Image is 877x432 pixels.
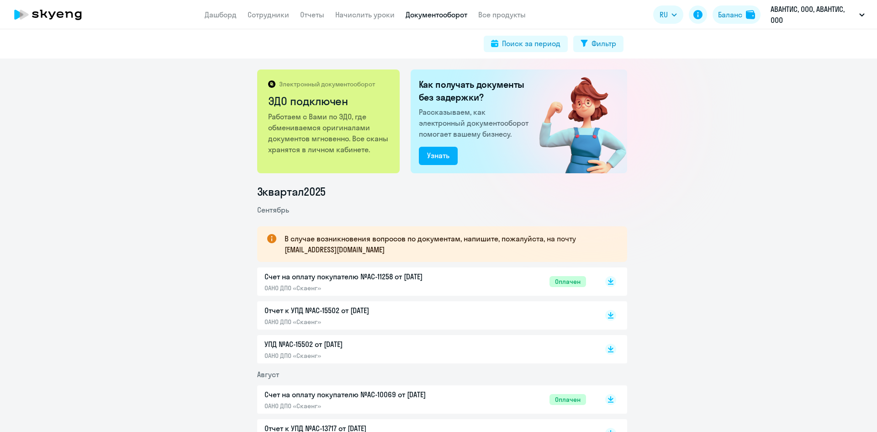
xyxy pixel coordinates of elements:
[268,94,390,108] h2: ЭДО подключен
[285,233,611,255] p: В случае возникновения вопросов по документам, напишите, пожалуйста, на почту [EMAIL_ADDRESS][DOM...
[300,10,324,19] a: Отчеты
[484,36,568,52] button: Поиск за период
[257,184,627,199] li: 3 квартал 2025
[419,78,532,104] h2: Как получать документы без задержки?
[406,10,467,19] a: Документооборот
[771,4,856,26] p: АВАНТИС, ООО, АВАНТИС, ООО
[264,339,456,350] p: УПД №AC-15502 от [DATE]
[524,69,627,173] img: connected
[766,4,869,26] button: АВАНТИС, ООО, АВАНТИС, ООО
[264,318,456,326] p: ОАНО ДПО «Скаенг»
[746,10,755,19] img: balance
[549,276,586,287] span: Оплачен
[502,38,560,49] div: Поиск за период
[205,10,237,19] a: Дашборд
[264,339,586,360] a: УПД №AC-15502 от [DATE]ОАНО ДПО «Скаенг»
[257,205,289,214] span: Сентябрь
[264,352,456,360] p: ОАНО ДПО «Скаенг»
[248,10,289,19] a: Сотрудники
[264,402,456,410] p: ОАНО ДПО «Скаенг»
[419,147,458,165] button: Узнать
[264,305,456,316] p: Отчет к УПД №AC-15502 от [DATE]
[478,10,526,19] a: Все продукты
[660,9,668,20] span: RU
[264,389,586,410] a: Счет на оплату покупателю №AC-10069 от [DATE]ОАНО ДПО «Скаенг»Оплачен
[718,9,742,20] div: Баланс
[549,394,586,405] span: Оплачен
[264,284,456,292] p: ОАНО ДПО «Скаенг»
[264,305,586,326] a: Отчет к УПД №AC-15502 от [DATE]ОАНО ДПО «Скаенг»
[713,5,761,24] button: Балансbalance
[335,10,395,19] a: Начислить уроки
[264,271,586,292] a: Счет на оплату покупателю №AC-11258 от [DATE]ОАНО ДПО «Скаенг»Оплачен
[427,150,449,161] div: Узнать
[257,370,279,379] span: Август
[653,5,683,24] button: RU
[268,111,390,155] p: Работаем с Вами по ЭДО, где обмениваемся оригиналами документов мгновенно. Все сканы хранятся в л...
[279,80,375,88] p: Электронный документооборот
[573,36,623,52] button: Фильтр
[419,107,532,139] p: Рассказываем, как электронный документооборот помогает вашему бизнесу.
[264,389,456,400] p: Счет на оплату покупателю №AC-10069 от [DATE]
[264,271,456,282] p: Счет на оплату покупателю №AC-11258 от [DATE]
[592,38,616,49] div: Фильтр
